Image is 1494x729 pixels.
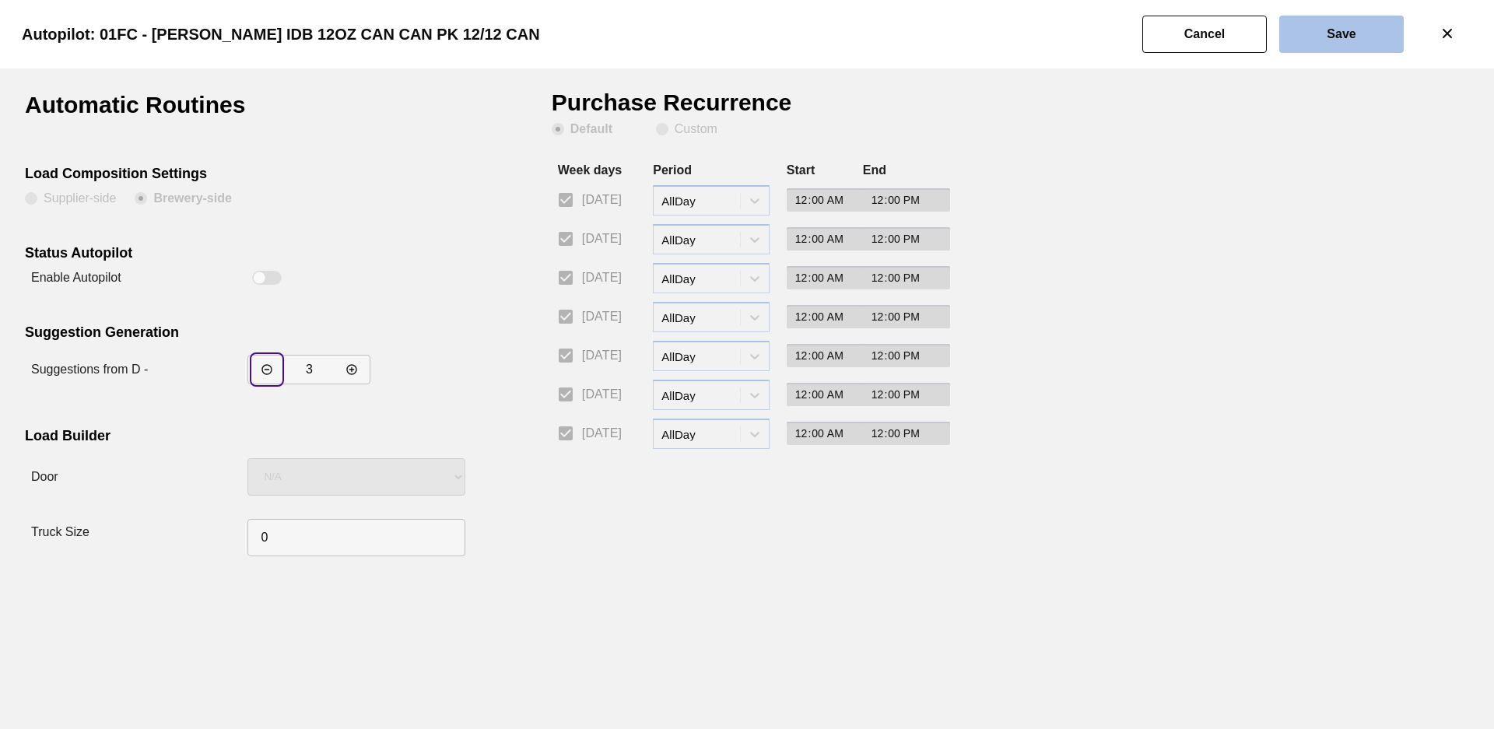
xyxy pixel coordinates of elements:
[25,324,458,345] div: Suggestion Generation
[582,268,622,287] span: [DATE]
[25,93,301,128] h1: Automatic Routines
[582,307,622,326] span: [DATE]
[25,192,116,208] clb-radio-button: Supplier-side
[552,93,828,123] h1: Purchase Recurrence
[25,428,458,448] div: Load Builder
[31,271,121,284] label: Enable Autopilot
[787,163,815,177] label: Start
[653,163,692,177] label: Period
[582,230,622,248] span: [DATE]
[558,163,622,177] label: Week days
[582,346,622,365] span: [DATE]
[25,166,458,186] div: Load Composition Settings
[25,245,458,265] div: Status Autopilot
[135,192,232,208] clb-radio-button: Brewery-side
[582,385,622,404] span: [DATE]
[863,163,886,177] label: End
[31,470,58,483] label: Door
[582,191,622,209] span: [DATE]
[31,525,89,538] label: Truck Size
[552,123,637,138] clb-radio-button: Default
[31,363,148,376] label: Suggestions from D -
[582,424,622,443] span: [DATE]
[656,123,717,138] clb-radio-button: Custom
